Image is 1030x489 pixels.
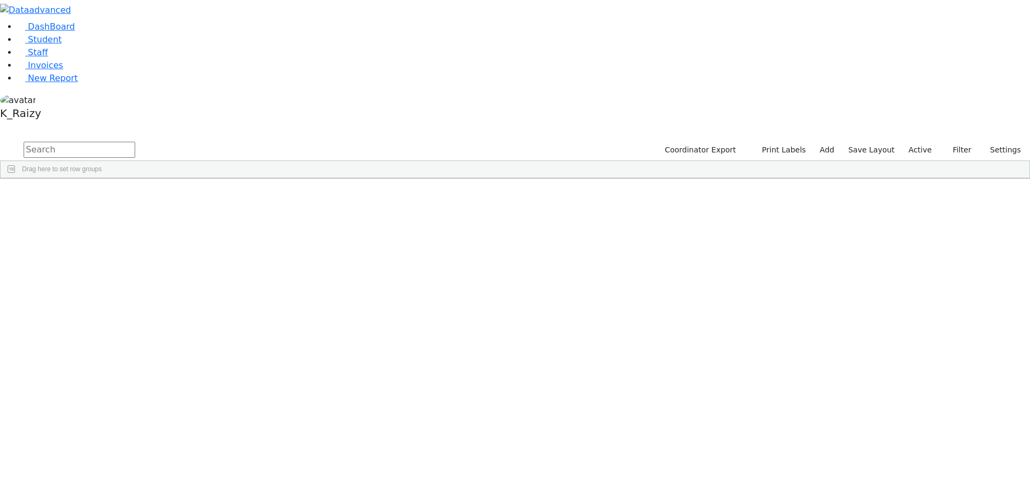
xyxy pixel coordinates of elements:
[17,60,63,70] a: Invoices
[28,73,78,83] span: New Report
[28,34,62,45] span: Student
[843,142,899,158] button: Save Layout
[24,142,135,158] input: Search
[17,21,75,32] a: DashBoard
[28,60,63,70] span: Invoices
[815,142,839,158] a: Add
[658,142,741,158] button: Coordinator Export
[17,47,48,57] a: Staff
[976,142,1026,158] button: Settings
[904,142,937,158] label: Active
[749,142,811,158] button: Print Labels
[28,21,75,32] span: DashBoard
[22,165,102,173] span: Drag here to set row groups
[28,47,48,57] span: Staff
[17,34,62,45] a: Student
[939,142,976,158] button: Filter
[17,73,78,83] a: New Report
